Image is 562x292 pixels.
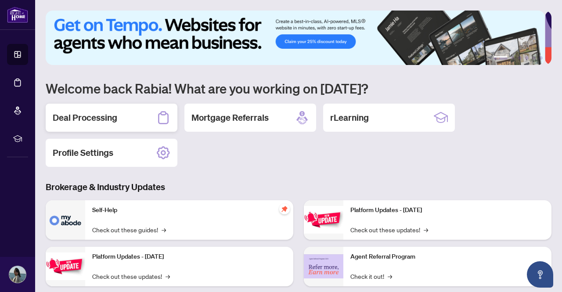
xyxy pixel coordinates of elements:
[92,252,286,262] p: Platform Updates - [DATE]
[46,252,85,280] img: Platform Updates - September 16, 2025
[46,200,85,240] img: Self-Help
[511,56,515,60] button: 2
[92,271,170,281] a: Check out these updates!→
[166,271,170,281] span: →
[350,225,428,234] a: Check out these updates!→
[424,225,428,234] span: →
[7,7,28,23] img: logo
[53,147,113,159] h2: Profile Settings
[518,56,522,60] button: 3
[92,225,166,234] a: Check out these guides!→
[539,56,543,60] button: 6
[191,112,269,124] h2: Mortgage Referrals
[53,112,117,124] h2: Deal Processing
[350,205,544,215] p: Platform Updates - [DATE]
[350,271,392,281] a: Check it out!→
[46,11,545,65] img: Slide 0
[388,271,392,281] span: →
[46,80,551,97] h1: Welcome back Rabia! What are you working on [DATE]?
[162,225,166,234] span: →
[532,56,536,60] button: 5
[9,266,26,283] img: Profile Icon
[279,204,290,214] span: pushpin
[330,112,369,124] h2: rLearning
[304,254,343,278] img: Agent Referral Program
[525,56,529,60] button: 4
[92,205,286,215] p: Self-Help
[304,206,343,234] img: Platform Updates - June 23, 2025
[350,252,544,262] p: Agent Referral Program
[46,181,551,193] h3: Brokerage & Industry Updates
[494,56,508,60] button: 1
[527,261,553,288] button: Open asap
